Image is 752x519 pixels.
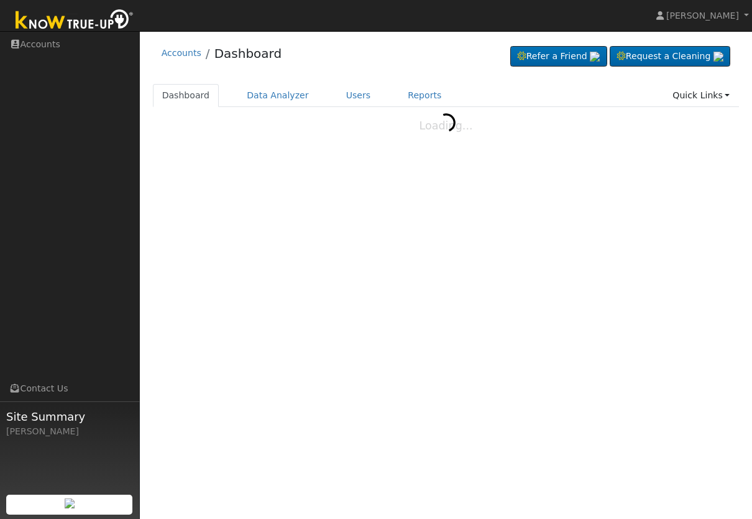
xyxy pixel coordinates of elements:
[666,11,739,21] span: [PERSON_NAME]
[398,84,451,107] a: Reports
[6,408,133,425] span: Site Summary
[9,7,140,35] img: Know True-Up
[6,425,133,438] div: [PERSON_NAME]
[65,498,75,508] img: retrieve
[510,46,607,67] a: Refer a Friend
[713,52,723,62] img: retrieve
[214,46,282,61] a: Dashboard
[590,52,600,62] img: retrieve
[153,84,219,107] a: Dashboard
[337,84,380,107] a: Users
[162,48,201,58] a: Accounts
[237,84,318,107] a: Data Analyzer
[663,84,739,107] a: Quick Links
[610,46,730,67] a: Request a Cleaning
